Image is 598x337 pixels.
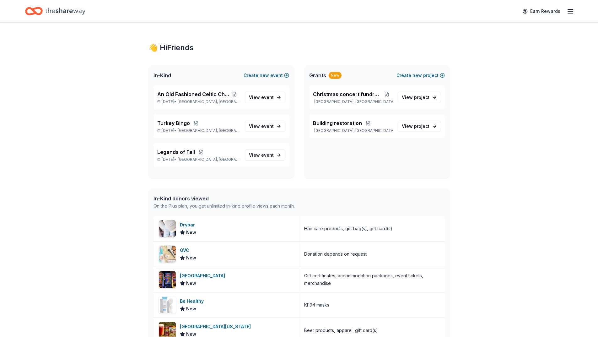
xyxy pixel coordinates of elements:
div: Hair care products, gift bag(s), gift card(s) [304,225,392,232]
div: [GEOGRAPHIC_DATA] [180,272,228,280]
span: event [261,123,274,129]
div: Beer products, apparel, gift card(s) [304,327,378,334]
div: Donation depends on request [304,250,367,258]
span: View [249,122,274,130]
span: new [412,72,422,79]
span: Turkey Bingo [157,119,190,127]
span: [GEOGRAPHIC_DATA], [GEOGRAPHIC_DATA] [178,99,240,104]
p: [DATE] • [157,157,240,162]
div: QVC [180,247,196,254]
a: Earn Rewards [519,6,564,17]
span: event [261,152,274,158]
img: Image for Drybar [159,220,176,237]
span: [GEOGRAPHIC_DATA], [GEOGRAPHIC_DATA] [178,128,240,133]
a: View project [398,92,441,103]
img: Image for QVC [159,246,176,263]
a: View event [245,121,285,132]
div: 👋 Hi Friends [148,43,450,53]
div: New [329,72,342,79]
img: Image for Be Healthy [159,296,176,313]
span: Building restoration [313,119,362,127]
span: In-Kind [154,72,171,79]
p: [GEOGRAPHIC_DATA], [GEOGRAPHIC_DATA] [313,128,393,133]
span: New [186,280,196,287]
span: View [402,94,429,101]
span: View [402,122,429,130]
span: New [186,305,196,313]
span: new [260,72,269,79]
span: View [249,151,274,159]
div: Gift certificates, accommodation packages, event tickets, merchandise [304,272,440,287]
div: KF94 masks [304,301,329,309]
div: Drybar [180,221,197,229]
span: New [186,229,196,236]
span: An Old Fashioned Celtic Christmas [157,90,229,98]
a: View event [245,149,285,161]
a: View event [245,92,285,103]
button: Createnewevent [244,72,289,79]
div: [GEOGRAPHIC_DATA][US_STATE] [180,323,253,330]
span: Christmas concert fundraiser [313,90,381,98]
span: Grants [309,72,326,79]
span: [GEOGRAPHIC_DATA], [GEOGRAPHIC_DATA] [178,157,240,162]
span: New [186,254,196,262]
p: [GEOGRAPHIC_DATA], [GEOGRAPHIC_DATA] [313,99,393,104]
span: project [414,123,429,129]
div: In-Kind donors viewed [154,195,295,202]
span: View [249,94,274,101]
button: Createnewproject [396,72,445,79]
p: [DATE] • [157,99,240,104]
div: Be Healthy [180,297,206,305]
p: [DATE] • [157,128,240,133]
a: Home [25,4,85,19]
span: event [261,95,274,100]
span: project [414,95,429,100]
div: On the Plus plan, you get unlimited in-kind profile views each month. [154,202,295,210]
img: Image for Prairie's Edge Casino Resort [159,271,176,288]
span: Legends of Fall [157,148,195,156]
a: View project [398,121,441,132]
